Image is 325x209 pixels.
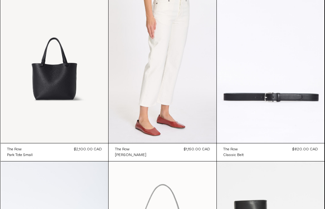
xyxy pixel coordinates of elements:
div: Park Tote Small [7,153,33,158]
div: $2,100.00 CAD [74,147,102,152]
div: The Row [223,147,238,152]
div: $820.00 CAD [292,147,318,152]
div: Classic Belt [223,153,244,158]
a: Classic Belt [223,152,244,158]
div: $1,150.00 CAD [184,147,210,152]
a: [PERSON_NAME] [115,152,146,158]
a: The Row [7,147,33,152]
div: [PERSON_NAME] [115,153,146,158]
a: The Row [223,147,244,152]
div: The Row [115,147,129,152]
div: The Row [7,147,22,152]
a: Park Tote Small [7,152,33,158]
a: The Row [115,147,146,152]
